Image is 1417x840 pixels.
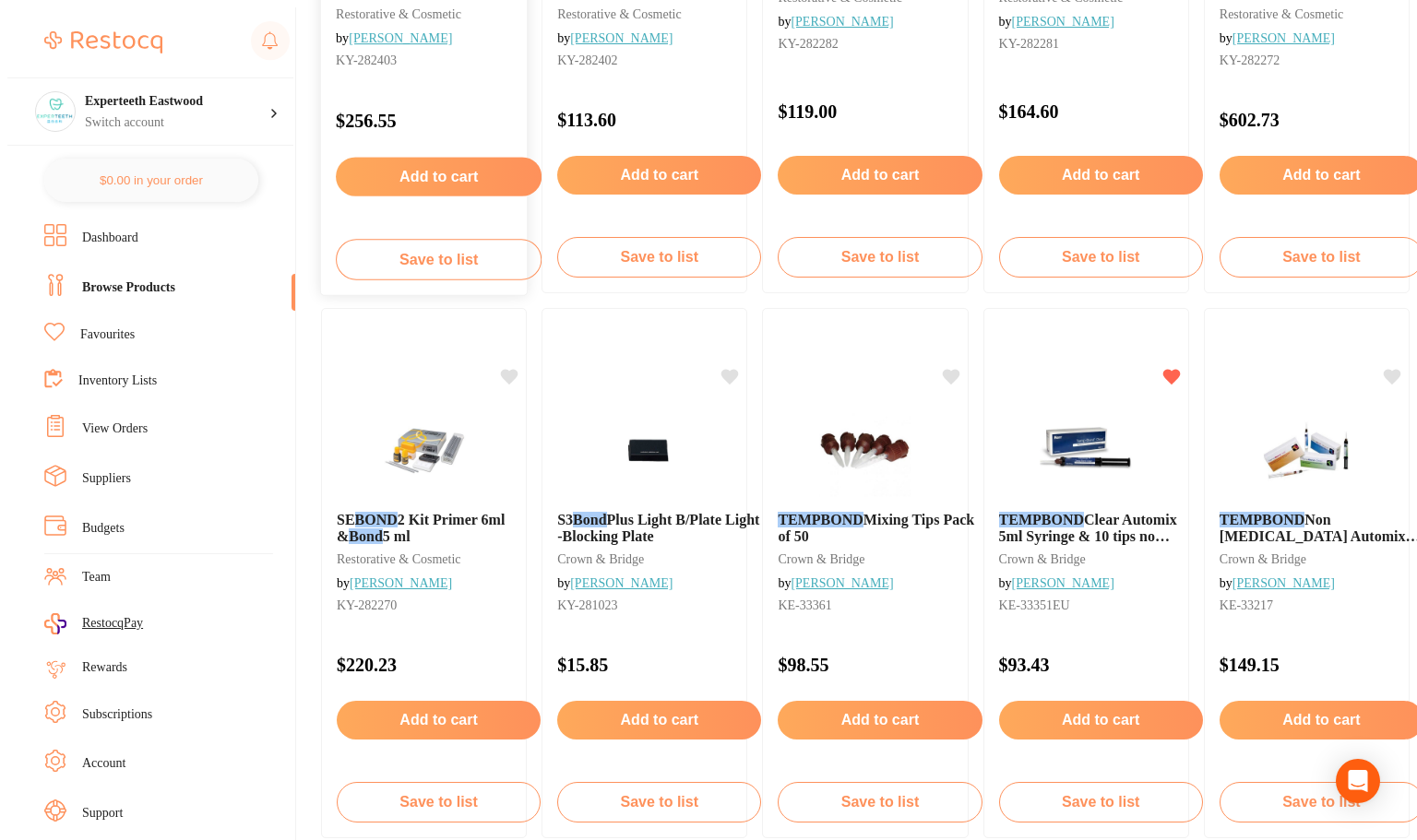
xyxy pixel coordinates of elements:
[82,614,143,633] span: RestocqPay
[82,229,138,247] a: Dashboard
[82,568,111,586] a: Team
[999,15,1114,29] span: by
[999,101,1203,123] p: $164.60
[336,53,397,67] span: KY-282403
[44,613,66,634] img: RestocqPay
[1246,405,1366,497] img: TEMPBOND Non Eugenol Automix 5ml x 2 Syriges & 20 Mix Tips
[778,37,838,51] span: KY-282282
[570,31,673,45] a: [PERSON_NAME]
[557,237,761,278] button: Save to list
[557,701,761,739] button: Add to cart
[364,405,484,497] img: SE BOND 2 Kit Primer 6ml & Bond 5 ml
[557,512,573,527] span: S3
[557,598,617,612] span: KY-281023
[85,92,269,111] h4: Experteeth Eastwood
[336,7,542,22] small: restorative & cosmetic
[349,528,382,544] em: Bond
[999,782,1203,822] button: Save to list
[337,512,541,545] b: SE BOND 2 Kit Primer 6ml & Bond 5 ml
[36,92,73,129] img: Experteeth Eastwood
[557,31,673,45] span: by
[557,512,759,544] span: Plus Light B/Plate Light -Blocking Plate
[778,512,863,527] em: TEMPBOND
[1220,598,1273,612] span: KE-33217
[350,576,452,590] a: [PERSON_NAME]
[337,512,355,527] span: SE
[557,655,761,676] p: $15.85
[1220,576,1335,590] span: by
[557,7,761,22] small: restorative & cosmetic
[1232,576,1335,590] a: [PERSON_NAME]
[999,512,1203,545] b: TEMPBOND Clear Automix 5ml Syringe & 10 tips no triclosan
[999,552,1203,567] small: crown & bridge
[999,576,1114,590] span: by
[85,113,269,132] p: Switch account
[570,576,673,590] a: [PERSON_NAME]
[336,31,452,45] span: by
[336,157,542,195] button: Add to cart
[778,576,893,590] span: by
[557,53,617,67] span: KY-282402
[82,420,148,438] a: View Orders
[778,701,982,739] button: Add to cart
[999,701,1203,739] button: Add to cart
[999,37,1059,51] span: KY-282281
[557,576,673,590] span: by
[557,156,761,195] button: Add to cart
[999,512,1177,561] span: Clear Automix 5ml Syringe & 10 tips no [MEDICAL_DATA]
[999,237,1203,278] button: Save to list
[778,655,982,676] p: $98.55
[1232,31,1335,45] a: [PERSON_NAME]
[999,598,1070,612] span: KE-33351EU
[80,325,135,344] a: Favourites
[778,156,982,195] button: Add to cart
[585,405,705,497] img: S3 Bond Plus Light B/Plate Light -Blocking Plate
[349,31,452,45] a: [PERSON_NAME]
[337,701,541,739] button: Add to cart
[82,278,175,297] a: Browse Products
[557,552,761,567] small: crown & bridge
[44,31,162,53] img: Restocq Logo
[1012,576,1114,590] a: [PERSON_NAME]
[1012,15,1114,29] a: [PERSON_NAME]
[78,372,157,390] a: Inventory Lists
[336,239,542,279] button: Save to list
[557,110,761,131] p: $113.60
[336,111,542,132] p: $256.55
[778,237,982,278] button: Save to list
[557,782,761,822] button: Save to list
[44,159,258,202] button: $0.00 in your order
[82,469,131,488] a: Suppliers
[1026,405,1146,497] img: TEMPBOND Clear Automix 5ml Syringe & 10 tips no triclosan
[44,21,162,64] a: Restocq Logo
[778,598,831,612] span: KE-33361
[82,804,123,822] a: Support
[999,156,1203,195] button: Add to cart
[791,576,893,590] a: [PERSON_NAME]
[573,512,606,527] em: Bond
[1220,31,1335,45] span: by
[791,15,893,29] a: [PERSON_NAME]
[337,552,541,567] small: restorative & cosmetic
[805,405,925,497] img: TEMPBOND Mixing Tips Pack of 50
[82,658,127,677] a: Rewards
[557,512,761,545] b: S3 Bond Plus Light B/Plate Light -Blocking Plate
[778,782,982,822] button: Save to list
[337,782,541,822] button: Save to list
[383,528,411,544] span: 5 ml
[355,512,398,527] em: BOND
[778,15,893,29] span: by
[1220,53,1280,67] span: KY-282272
[999,512,1084,527] em: TEMPBOND
[778,101,982,123] p: $119.00
[82,519,125,538] a: Budgets
[337,576,452,590] span: by
[778,552,982,567] small: crown & bridge
[44,613,143,634] a: RestocqPay
[337,655,541,676] p: $220.23
[1336,759,1380,803] div: Open Intercom Messenger
[999,655,1203,676] p: $93.43
[778,512,974,544] span: Mixing Tips Pack of 50
[337,598,397,612] span: KY-282270
[1220,512,1304,527] em: TEMPBOND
